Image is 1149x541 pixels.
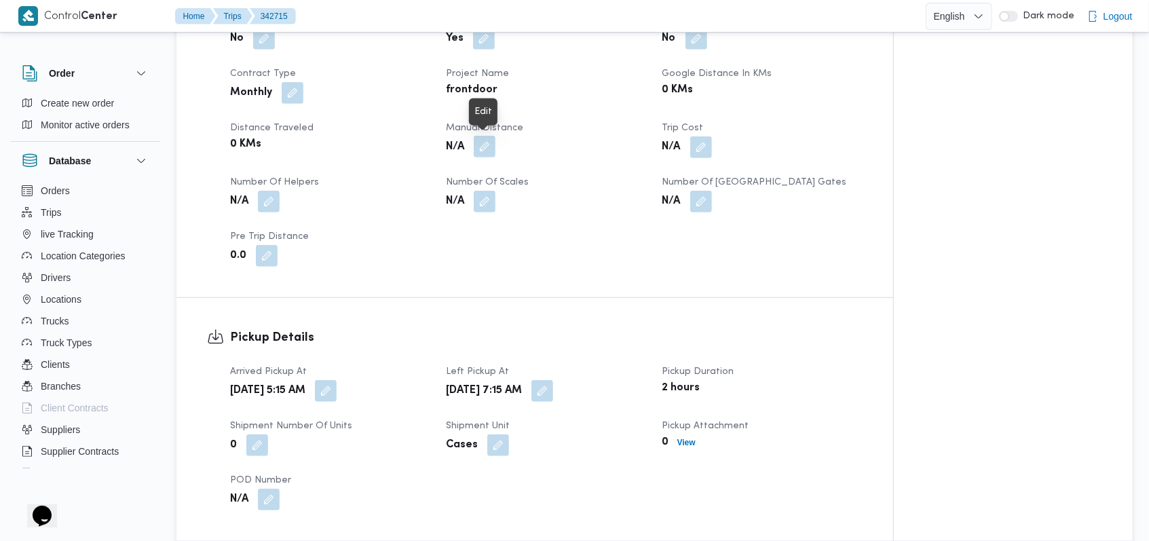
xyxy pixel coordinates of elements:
span: Contract Type [230,69,296,78]
span: Number of [GEOGRAPHIC_DATA] Gates [662,178,847,187]
b: 0 KMs [662,82,694,98]
span: Truck Types [41,335,92,351]
b: 2 hours [662,380,700,396]
span: Trips [41,204,62,221]
b: Yes [446,31,464,47]
b: 0 [230,437,237,453]
span: Logout [1104,8,1133,24]
span: Trip Cost [662,124,704,132]
b: 0 [662,434,669,451]
b: N/A [446,139,464,155]
button: Monitor active orders [16,114,155,136]
span: Shipment Number of Units [230,422,352,430]
button: Clients [16,354,155,375]
span: Location Categories [41,248,126,264]
button: View [672,434,701,451]
b: 0 KMs [230,136,261,153]
b: [DATE] 7:15 AM [446,383,522,399]
button: 342715 [250,8,296,24]
button: Client Contracts [16,397,155,419]
button: live Tracking [16,223,155,245]
b: N/A [662,193,681,210]
button: Orders [16,180,155,202]
span: Create new order [41,95,114,111]
button: Logout [1082,3,1138,30]
b: No [662,31,676,47]
span: Client Contracts [41,400,109,416]
span: Branches [41,378,81,394]
span: Locations [41,291,81,307]
span: Number of Helpers [230,178,319,187]
button: Truck Types [16,332,155,354]
span: Manual Distance [446,124,523,132]
span: Monitor active orders [41,117,130,133]
h3: Order [49,65,75,81]
button: Supplier Contracts [16,441,155,462]
b: N/A [230,193,248,210]
iframe: chat widget [14,487,57,527]
span: Trucks [41,313,69,329]
b: Cases [446,437,478,453]
span: Supplier Contracts [41,443,119,460]
b: No [230,31,244,47]
span: Clients [41,356,70,373]
button: Database [22,153,149,169]
b: N/A [446,193,464,210]
b: N/A [662,139,681,155]
img: X8yXhbKr1z7QwAAAABJRU5ErkJggg== [18,6,38,26]
button: Order [22,65,149,81]
button: Devices [16,462,155,484]
b: 0.0 [230,248,246,264]
span: Orders [41,183,70,199]
span: Distance Traveled [230,124,314,132]
button: Trucks [16,310,155,332]
button: Suppliers [16,419,155,441]
button: Trips [16,202,155,223]
h3: Pickup Details [230,329,863,347]
span: Pre Trip Distance [230,232,309,241]
button: Home [175,8,216,24]
span: live Tracking [41,226,94,242]
button: Trips [213,8,252,24]
b: [DATE] 5:15 AM [230,383,305,399]
span: Left Pickup At [446,367,509,376]
span: Google distance in KMs [662,69,772,78]
div: Database [11,180,160,474]
span: Shipment Unit [446,422,510,430]
button: Drivers [16,267,155,288]
b: Monthly [230,85,272,101]
span: Pickup Duration [662,367,734,376]
span: Devices [41,465,75,481]
div: Order [11,92,160,141]
span: Suppliers [41,422,80,438]
span: Number of Scales [446,178,529,187]
span: Pickup Attachment [662,422,749,430]
div: Edit [474,104,492,120]
button: Location Categories [16,245,155,267]
button: Locations [16,288,155,310]
b: frontdoor [446,82,497,98]
span: Arrived Pickup At [230,367,307,376]
button: Create new order [16,92,155,114]
span: POD Number [230,476,291,485]
b: N/A [230,491,248,508]
b: View [677,438,696,447]
b: Center [81,12,118,22]
span: Dark mode [1018,11,1075,22]
span: Project Name [446,69,509,78]
button: Branches [16,375,155,397]
h3: Database [49,153,91,169]
span: Drivers [41,269,71,286]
